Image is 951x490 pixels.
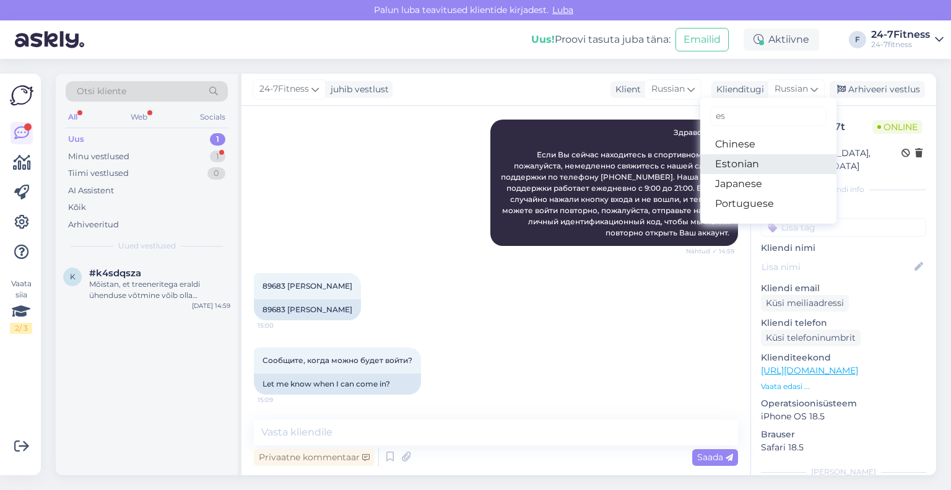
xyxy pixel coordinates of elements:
[700,194,836,214] a: Portuguese
[259,82,309,96] span: 24-7Fitness
[263,356,412,365] span: Сообщите, когда можно будет войти?
[849,31,866,48] div: F
[68,151,129,163] div: Minu vestlused
[697,452,733,463] span: Saada
[68,133,84,146] div: Uus
[68,167,129,180] div: Tiimi vestlused
[68,185,114,197] div: AI Assistent
[761,218,926,237] input: Lisa tag
[207,167,225,180] div: 0
[871,30,944,50] a: 24-7Fitness24-7fitness
[210,151,225,163] div: 1
[210,133,225,146] div: 1
[762,260,912,274] input: Lisa nimi
[761,410,926,423] p: iPhone OS 18.5
[710,107,827,126] input: Kirjuta, millist tag'i otsid
[761,295,849,312] div: Küsi meiliaadressi
[77,85,126,98] span: Otsi kliente
[89,279,230,301] div: Mõistan, et treeneritega eraldi ühenduse võtmine võib olla aeganõudev. Kui soovite abi sobiva per...
[761,381,926,392] p: Vaata edasi ...
[10,84,33,107] img: Askly Logo
[761,397,926,410] p: Operatsioonisüsteem
[263,281,352,291] span: 89683 [PERSON_NAME]
[700,174,836,194] a: Japanese
[531,33,555,45] b: Uus!
[686,247,734,256] span: Nähtud ✓ 14:59
[761,242,926,255] p: Kliendi nimi
[761,317,926,330] p: Kliendi telefon
[651,82,685,96] span: Russian
[871,40,930,50] div: 24-7fitness
[70,272,76,281] span: k
[66,109,80,125] div: All
[531,32,671,47] div: Proovi tasuta juba täna:
[89,268,141,279] span: #k4sdqsza
[326,83,389,96] div: juhib vestlust
[761,365,858,376] a: [URL][DOMAIN_NAME]
[761,203,926,216] p: Kliendi tag'id
[10,323,32,334] div: 2 / 3
[744,28,819,51] div: Aktiivne
[254,299,361,320] div: 89683 [PERSON_NAME]
[700,154,836,174] a: Estonian
[258,321,304,330] span: 15:00
[610,83,641,96] div: Klient
[10,278,32,334] div: Vaata siia
[830,81,925,98] div: Arhiveeri vestlus
[68,219,119,231] div: Arhiveeritud
[118,240,176,252] span: Uued vestlused
[761,428,926,441] p: Brauser
[192,301,230,310] div: [DATE] 14:59
[872,120,923,134] span: Online
[254,374,421,395] div: Let me know when I can come in?
[711,83,764,96] div: Klienditugi
[128,109,150,125] div: Web
[700,134,836,154] a: Chinese
[761,351,926,364] p: Klienditeekond
[775,82,808,96] span: Russian
[761,441,926,454] p: Safari 18.5
[258,395,304,405] span: 15:09
[549,4,577,15] span: Luba
[761,330,861,346] div: Küsi telefoninumbrit
[761,184,926,195] div: Kliendi info
[675,28,729,51] button: Emailid
[254,449,375,466] div: Privaatne kommentaar
[761,282,926,295] p: Kliendi email
[68,201,86,214] div: Kõik
[871,30,930,40] div: 24-7Fitness
[198,109,228,125] div: Socials
[761,466,926,478] div: [PERSON_NAME]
